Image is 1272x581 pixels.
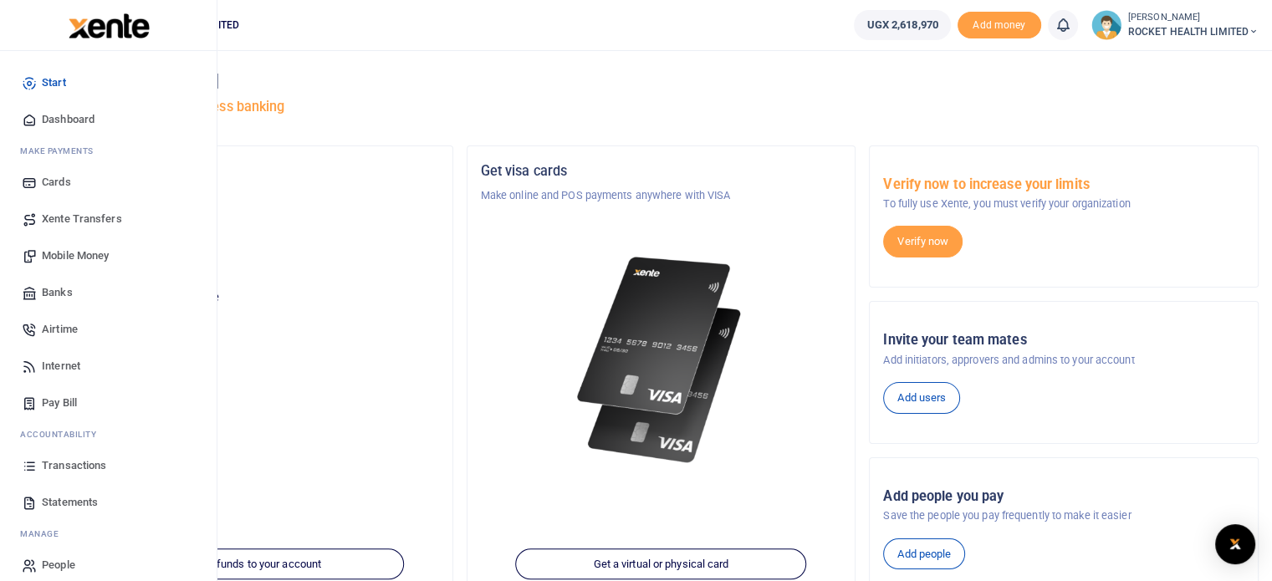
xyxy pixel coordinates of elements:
[854,10,950,40] a: UGX 2,618,970
[42,284,73,301] span: Banks
[883,507,1244,524] p: Save the people you pay frequently to make it easier
[42,74,66,91] span: Start
[42,557,75,573] span: People
[1215,524,1255,564] div: Open Intercom Messenger
[67,18,150,31] a: logo-small logo-large logo-large
[13,311,203,348] a: Airtime
[866,17,937,33] span: UGX 2,618,970
[69,13,150,38] img: logo-large
[13,237,203,274] a: Mobile Money
[42,174,71,191] span: Cards
[28,527,59,540] span: anage
[13,521,203,547] li: M
[1091,10,1259,40] a: profile-user [PERSON_NAME] ROCKET HEALTH LIMITED
[64,99,1259,115] h5: Welcome to better business banking
[883,382,960,414] a: Add users
[958,12,1041,39] li: Toup your wallet
[883,332,1244,349] h5: Invite your team mates
[883,488,1244,505] h5: Add people you pay
[28,145,94,157] span: ake Payments
[13,421,203,447] li: Ac
[13,101,203,138] a: Dashboard
[13,447,203,484] a: Transactions
[481,187,842,204] p: Make online and POS payments anywhere with VISA
[78,227,439,244] h5: Account
[78,289,439,306] p: Your current account balance
[883,196,1244,212] p: To fully use Xente, you must verify your organization
[13,201,203,237] a: Xente Transfers
[847,10,957,40] li: Wallet ballance
[42,358,80,375] span: Internet
[1128,11,1259,25] small: [PERSON_NAME]
[883,352,1244,369] p: Add initiators, approvers and admins to your account
[13,385,203,421] a: Pay Bill
[42,321,78,338] span: Airtime
[13,164,203,201] a: Cards
[1091,10,1121,40] img: profile-user
[42,247,109,264] span: Mobile Money
[78,187,439,204] p: GUARDIAN HEALTH LIMITED
[481,163,842,180] h5: Get visa cards
[571,244,752,477] img: xente-_physical_cards.png
[42,457,106,474] span: Transactions
[42,494,98,511] span: Statements
[42,111,95,128] span: Dashboard
[78,163,439,180] h5: Organization
[13,64,203,101] a: Start
[78,252,439,269] p: ROCKET HEALTH LIMITED
[883,538,965,570] a: Add people
[42,395,77,411] span: Pay Bill
[64,72,1259,90] h4: Hello [PERSON_NAME]
[13,274,203,311] a: Banks
[33,428,96,441] span: countability
[1128,24,1259,39] span: ROCKET HEALTH LIMITED
[883,226,963,257] a: Verify now
[13,484,203,521] a: Statements
[13,348,203,385] a: Internet
[516,548,807,580] a: Get a virtual or physical card
[113,548,404,580] a: Add funds to your account
[958,18,1041,30] a: Add money
[883,176,1244,193] h5: Verify now to increase your limits
[42,211,122,227] span: Xente Transfers
[78,310,439,327] h5: UGX 2,618,970
[13,138,203,164] li: M
[958,12,1041,39] span: Add money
